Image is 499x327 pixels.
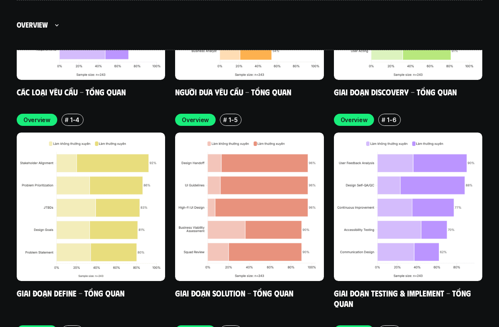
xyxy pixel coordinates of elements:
p: 1-5 [229,116,237,125]
a: Người đưa yêu cầu - Tổng quan [175,87,291,97]
p: Overview [341,116,368,125]
h6: # [382,117,385,123]
h6: # [65,117,69,123]
p: 1-6 [387,116,396,125]
a: Giai đoạn Define - Tổng quan [17,288,125,299]
a: Giai đoạn Discovery - Tổng quan [334,87,457,97]
p: Overview [182,116,209,125]
p: Overview [23,116,51,125]
h6: # [223,117,227,123]
a: Các loại yêu cầu - Tổng quan [17,87,126,97]
a: Giai đoạn Testing & Implement - Tổng quan [334,288,473,309]
a: Giai đoạn Solution - Tổng quan [175,288,293,299]
h5: Overview [17,20,48,30]
p: 1-4 [70,116,79,125]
